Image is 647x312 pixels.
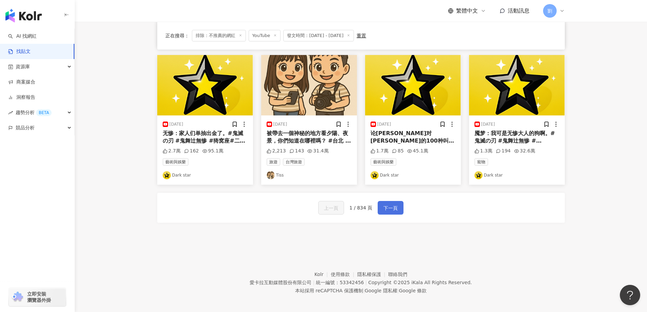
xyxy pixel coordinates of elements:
[365,280,367,285] span: |
[36,109,52,116] div: BETA
[365,288,397,293] a: Google 隱私權
[163,148,181,154] div: 2.7萬
[295,287,427,295] span: 本站採用 reCAPTCHA 保護機制
[5,9,42,22] img: logo
[481,122,495,127] div: [DATE]
[307,148,328,154] div: 31.4萬
[8,33,37,40] a: searchAI 找網紅
[267,130,352,145] div: 被帶去一個神秘的地方看夕陽、夜景，你們知道在哪裡嗎？ #台北 #台北景點
[16,105,52,120] span: 趨勢分析
[371,158,396,166] span: 藝術與娛樂
[474,171,559,179] a: KOL AvatarDark star
[371,171,455,179] a: KOL AvatarDark star
[371,130,455,145] div: 论[PERSON_NAME]对[PERSON_NAME]的100种叫法。#鬼滅の刃 #[PERSON_NAME] #伊之助#二次元 #动画推荐
[474,148,492,154] div: 1.3萬
[399,288,427,293] a: Google 條款
[289,148,304,154] div: 143
[163,130,248,145] div: 无惨：家人们单抽出金了。#鬼滅の刃 #鬼舞辻無惨 #猗窝座#二次元 #动画推荐
[11,292,24,302] img: chrome extension
[8,110,13,115] span: rise
[318,201,344,215] button: 上一頁
[273,122,287,127] div: [DATE]
[377,122,391,127] div: [DATE]
[163,171,171,179] img: KOL Avatar
[165,33,189,38] span: 正在搜尋 ：
[357,272,389,277] a: 隱私權保護
[163,158,188,166] span: 藝術與娛樂
[267,171,275,179] img: KOL Avatar
[267,148,286,154] div: 2,213
[261,55,357,115] img: post-image
[547,7,552,15] span: 劉
[314,272,331,277] a: Kolr
[8,48,31,55] a: 找貼文
[388,272,407,277] a: 聯絡我們
[16,59,30,74] span: 資源庫
[474,158,488,166] span: 寵物
[349,205,373,210] span: 1 / 834 頁
[474,130,559,145] div: 魇梦：我可是无惨大人的狗啊。#鬼滅の刃 #鬼舞辻無惨 #[PERSON_NAME]#二次元 #动画推荐
[169,122,183,127] div: [DATE]
[620,285,640,305] iframe: Help Scout Beacon - Open
[514,148,535,154] div: 32.6萬
[316,280,364,285] div: 統一編號：53342456
[368,280,472,285] div: Copyright © 2025 All Rights Reserved.
[267,158,280,166] span: 旅遊
[192,30,246,41] span: 排除：不推薦的網紅
[397,288,399,293] span: |
[9,288,66,306] a: chrome extension立即安裝 瀏覽器外掛
[202,148,223,154] div: 95.1萬
[331,272,357,277] a: 使用條款
[365,55,461,115] img: post-image
[163,171,248,179] a: KOL AvatarDark star
[469,55,565,115] img: post-image
[157,55,253,115] img: post-image
[8,94,35,101] a: 洞察報告
[371,148,389,154] div: 1.7萬
[474,171,483,179] img: KOL Avatar
[383,204,398,212] span: 下一頁
[249,30,281,41] span: YouTube
[407,148,428,154] div: 45.1萬
[8,79,35,86] a: 商案媒合
[508,7,529,14] span: 活動訊息
[371,171,379,179] img: KOL Avatar
[250,280,311,285] div: 愛卡拉互動媒體股份有限公司
[283,30,354,41] span: 發文時間：[DATE] - [DATE]
[283,158,305,166] span: 台灣旅遊
[184,148,199,154] div: 162
[363,288,365,293] span: |
[456,7,478,15] span: 繁體中文
[357,33,366,38] div: 重置
[378,201,403,215] button: 下一頁
[27,291,51,303] span: 立即安裝 瀏覽器外掛
[411,280,423,285] a: iKala
[267,171,352,179] a: KOL AvatarTiss
[392,148,404,154] div: 85
[16,120,35,135] span: 競品分析
[496,148,511,154] div: 194
[313,280,314,285] span: |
